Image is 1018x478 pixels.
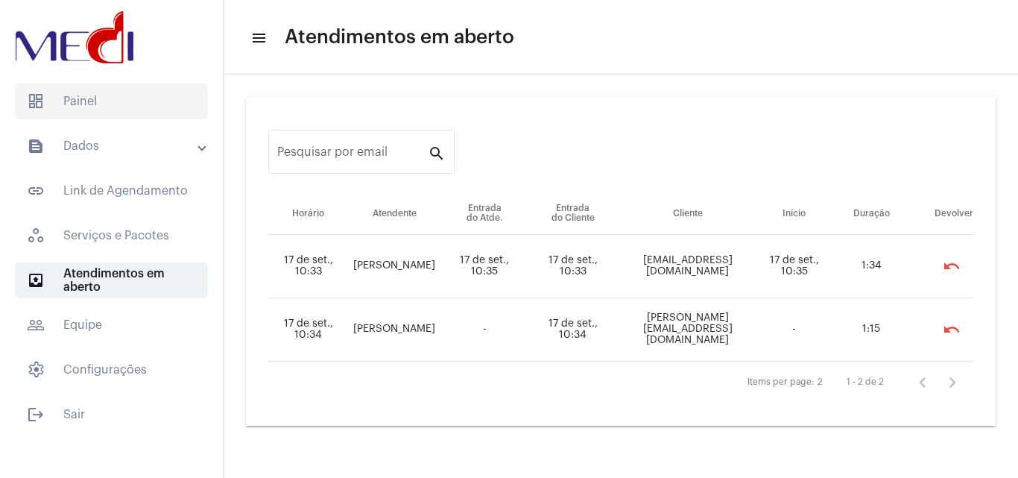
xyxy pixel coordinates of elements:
mat-chip-list: selection [917,251,973,281]
div: 2 [818,377,823,387]
button: Página anterior [908,368,938,397]
td: - [758,298,831,362]
td: [PERSON_NAME] [348,235,440,298]
span: Painel [15,84,208,119]
th: Entrada do Atde. [440,193,528,235]
td: 1:15 [831,298,912,362]
td: 17 de set., 10:33 [528,235,618,298]
mat-icon: sidenav icon [250,29,265,47]
td: 17 de set., 10:35 [758,235,831,298]
div: 1 - 2 de 2 [847,377,884,387]
div: Items per page: [747,377,815,387]
mat-icon: sidenav icon [27,182,45,200]
span: sidenav icon [27,92,45,110]
mat-icon: sidenav icon [27,406,45,424]
td: [EMAIL_ADDRESS][DOMAIN_NAME] [618,235,758,298]
mat-icon: sidenav icon [27,271,45,289]
mat-icon: sidenav icon [27,137,45,155]
td: [PERSON_NAME] [348,298,440,362]
td: 17 de set., 10:34 [528,298,618,362]
button: Próxima página [938,368,967,397]
span: Serviços e Pacotes [15,218,208,254]
th: Entrada do Cliente [528,193,618,235]
td: 17 de set., 10:35 [440,235,528,298]
span: Sair [15,397,208,433]
span: sidenav icon [27,227,45,245]
span: Atendimentos em aberto [285,25,514,49]
th: Horário [268,193,348,235]
td: 1:34 [831,235,912,298]
td: 17 de set., 10:34 [268,298,348,362]
th: Duração [831,193,912,235]
span: Atendimentos em aberto [15,262,208,298]
img: d3a1b5fa-500b-b90f-5a1c-719c20e9830b.png [12,7,137,67]
span: sidenav icon [27,361,45,379]
th: Início [758,193,831,235]
mat-chip-list: selection [917,315,973,345]
td: [PERSON_NAME][EMAIL_ADDRESS][DOMAIN_NAME] [618,298,758,362]
th: Devolver [912,193,973,235]
th: Atendente [348,193,440,235]
span: Link de Agendamento [15,173,208,209]
mat-icon: undo [943,257,961,275]
mat-panel-title: Dados [27,137,199,155]
mat-expansion-panel-header: sidenav iconDados [9,128,223,164]
td: - [440,298,528,362]
mat-icon: search [428,144,446,162]
span: Equipe [15,307,208,343]
th: Cliente [618,193,758,235]
mat-icon: sidenav icon [27,316,45,334]
span: Configurações [15,352,208,388]
mat-icon: undo [943,321,961,339]
td: 17 de set., 10:33 [268,235,348,298]
input: Pesquisar por email [277,148,428,162]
